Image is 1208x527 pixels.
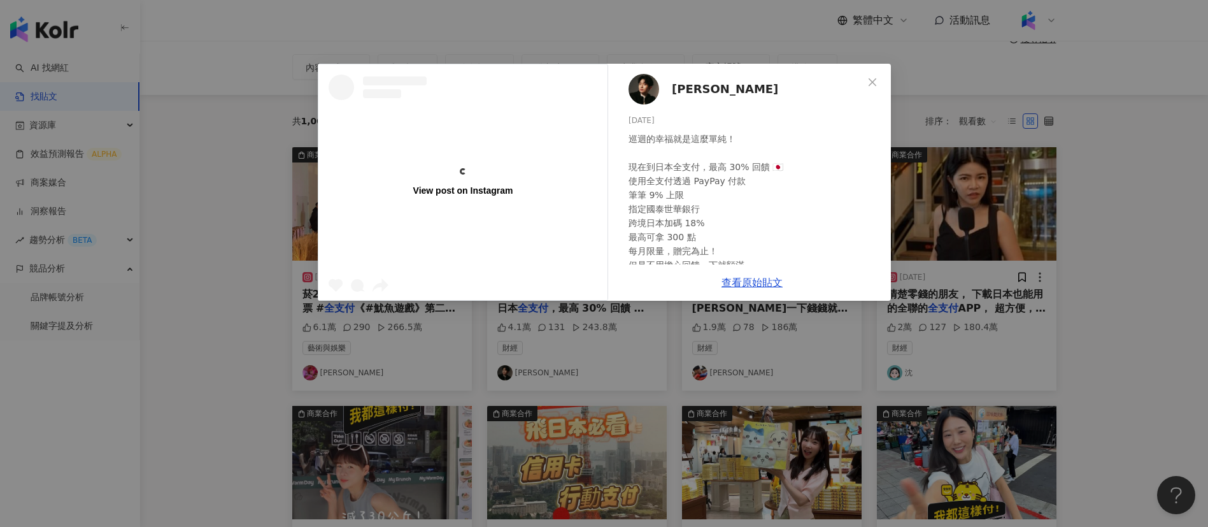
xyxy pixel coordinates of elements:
[721,277,783,289] a: 查看原始貼文
[672,80,778,98] span: [PERSON_NAME]
[867,77,878,87] span: close
[413,185,513,196] div: View post on Instagram
[629,115,881,127] div: [DATE]
[629,74,863,105] a: KOL Avatar[PERSON_NAME]
[629,74,659,105] img: KOL Avatar
[318,64,608,300] a: View post on Instagram
[629,132,881,412] div: 巡迴的幸福就是這麼單純！ 現在到日本全支付，最高 30% 回饋 🇯🇵 使用全支付透過 PayPay 付款 筆筆 9% 上限 指定國泰世華銀行 跨境日本加碼 18% 最高可拿 300 點 每月限量...
[860,69,885,95] button: Close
